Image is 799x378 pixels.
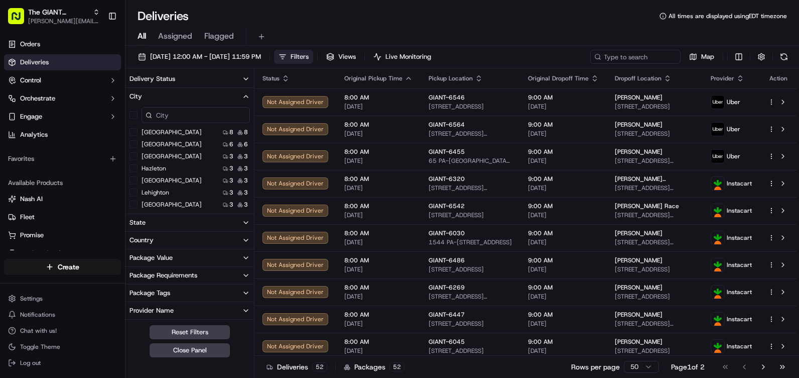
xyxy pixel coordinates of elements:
[138,8,189,24] h1: Deliveries
[4,72,121,88] button: Control
[528,338,599,346] span: 9:00 AM
[727,234,752,242] span: Instacart
[429,293,512,301] span: [STREET_ADDRESS][PERSON_NAME][PERSON_NAME]
[344,338,413,346] span: 8:00 AM
[4,151,121,167] div: Favorites
[344,320,413,328] span: [DATE]
[669,12,787,20] span: All times are displayed using EDT timezone
[429,265,512,273] span: [STREET_ADDRESS]
[615,211,695,219] span: [STREET_ADDRESS][PERSON_NAME]
[204,30,234,42] span: Flagged
[312,362,327,371] div: 52
[244,140,248,148] span: 6
[685,50,719,64] button: Map
[344,93,413,102] span: 8:00 AM
[129,218,146,227] div: State
[429,283,465,292] span: GIANT-6269
[671,362,705,372] div: Page 1 of 2
[4,127,121,143] a: Analytics
[125,302,254,319] button: Provider Name
[10,147,18,155] div: 📗
[429,256,465,264] span: GIANT-6486
[615,238,695,246] span: [STREET_ADDRESS][US_STATE][PERSON_NAME]
[429,338,465,346] span: GIANT-6045
[344,130,413,138] span: [DATE]
[244,152,248,160] span: 3
[10,96,28,114] img: 1736555255976-a54dd68f-1ca7-489b-9aae-adbdc363a1c4
[244,188,248,197] span: 3
[34,96,165,106] div: Start new chat
[244,176,248,184] span: 3
[615,103,695,111] span: [STREET_ADDRESS]
[8,249,117,258] a: Product Catalog
[528,229,599,237] span: 9:00 AM
[158,30,192,42] span: Assigned
[528,238,599,246] span: [DATE]
[727,342,752,350] span: Instacart
[20,359,41,367] span: Log out
[20,146,77,156] span: Knowledge Base
[429,202,465,210] span: GIANT-6542
[727,315,752,323] span: Instacart
[20,40,40,49] span: Orders
[344,184,413,192] span: [DATE]
[528,74,589,82] span: Original Dropoff Time
[615,121,662,129] span: [PERSON_NAME]
[10,10,30,30] img: Nash
[615,311,662,319] span: [PERSON_NAME]
[244,128,248,136] span: 8
[528,130,599,138] span: [DATE]
[10,40,183,56] p: Welcome 👋
[727,98,740,106] span: Uber
[4,54,121,70] a: Deliveries
[129,92,142,101] div: City
[344,103,413,111] span: [DATE]
[615,265,695,273] span: [STREET_ADDRESS]
[615,320,695,328] span: [STREET_ADDRESS][PERSON_NAME]
[711,177,724,190] img: profile_instacart_ahold_partner.png
[20,112,42,121] span: Engage
[20,213,35,222] span: Fleet
[142,152,202,160] label: [GEOGRAPHIC_DATA]
[125,88,254,105] button: City
[615,74,661,82] span: Dropoff Location
[528,293,599,301] span: [DATE]
[4,109,121,125] button: Engage
[20,94,55,103] span: Orchestrate
[229,140,233,148] span: 6
[20,58,49,67] span: Deliveries
[338,52,356,61] span: Views
[26,65,181,75] input: Got a question? Start typing here...
[28,7,89,17] button: The GIANT Company
[711,74,734,82] span: Provider
[4,209,121,225] button: Fleet
[615,347,695,355] span: [STREET_ADDRESS]
[711,258,724,271] img: profile_instacart_ahold_partner.png
[150,52,261,61] span: [DATE] 12:00 AM - [DATE] 11:59 PM
[244,201,248,209] span: 3
[20,327,57,335] span: Chat with us!
[528,103,599,111] span: [DATE]
[429,93,465,102] span: GIANT-6546
[344,211,413,219] span: [DATE]
[528,157,599,165] span: [DATE]
[528,202,599,210] span: 9:00 AM
[129,306,174,315] div: Provider Name
[615,293,695,301] span: [STREET_ADDRESS]
[727,152,740,160] span: Uber
[8,231,117,240] a: Promise
[129,253,173,262] div: Package Value
[274,50,313,64] button: Filters
[129,289,170,298] div: Package Tags
[528,93,599,102] span: 9:00 AM
[142,188,169,197] label: Lehighton
[4,340,121,354] button: Toggle Theme
[429,229,465,237] span: GIANT-6030
[20,231,44,240] span: Promise
[528,148,599,156] span: 9:00 AM
[125,232,254,249] button: Country
[129,74,175,83] div: Delivery Status
[429,175,465,183] span: GIANT-6320
[615,175,695,183] span: [PERSON_NAME] [PERSON_NAME]
[571,362,620,372] p: Rows per page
